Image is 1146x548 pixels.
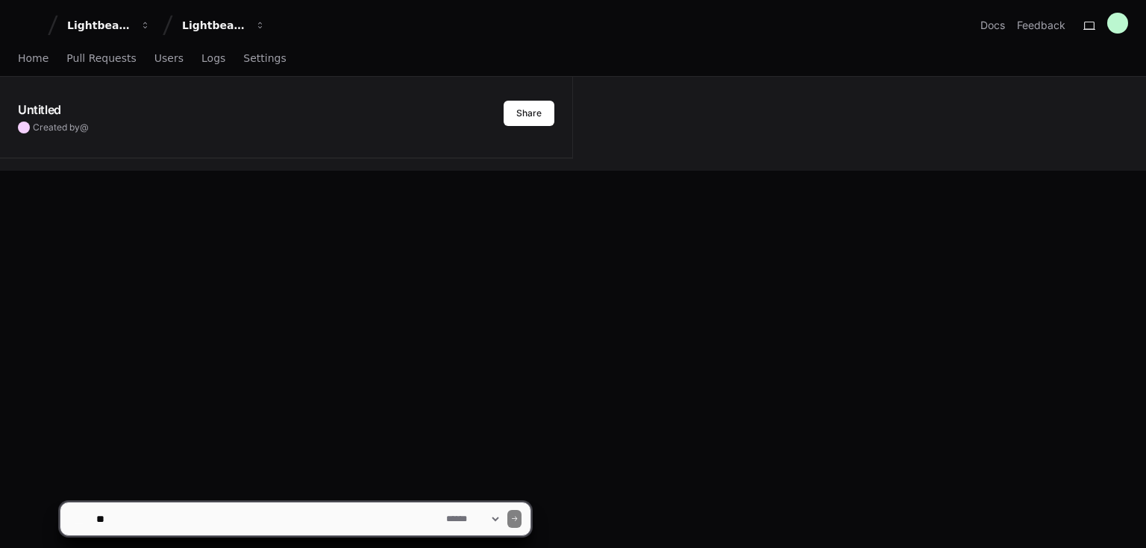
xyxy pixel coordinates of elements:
a: Pull Requests [66,42,136,76]
a: Home [18,42,48,76]
span: Pull Requests [66,54,136,63]
span: Created by [33,122,89,133]
a: Logs [201,42,225,76]
div: Lightbeam Health Solutions [182,18,246,33]
span: Users [154,54,184,63]
span: Home [18,54,48,63]
button: Lightbeam Health Solutions [176,12,272,39]
a: Settings [243,42,286,76]
button: Share [504,101,554,126]
span: Logs [201,54,225,63]
h1: Untitled [18,101,61,119]
div: Lightbeam Health [67,18,131,33]
a: Docs [980,18,1005,33]
button: Feedback [1017,18,1065,33]
span: @ [80,122,89,133]
span: Settings [243,54,286,63]
button: Lightbeam Health [61,12,157,39]
a: Users [154,42,184,76]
